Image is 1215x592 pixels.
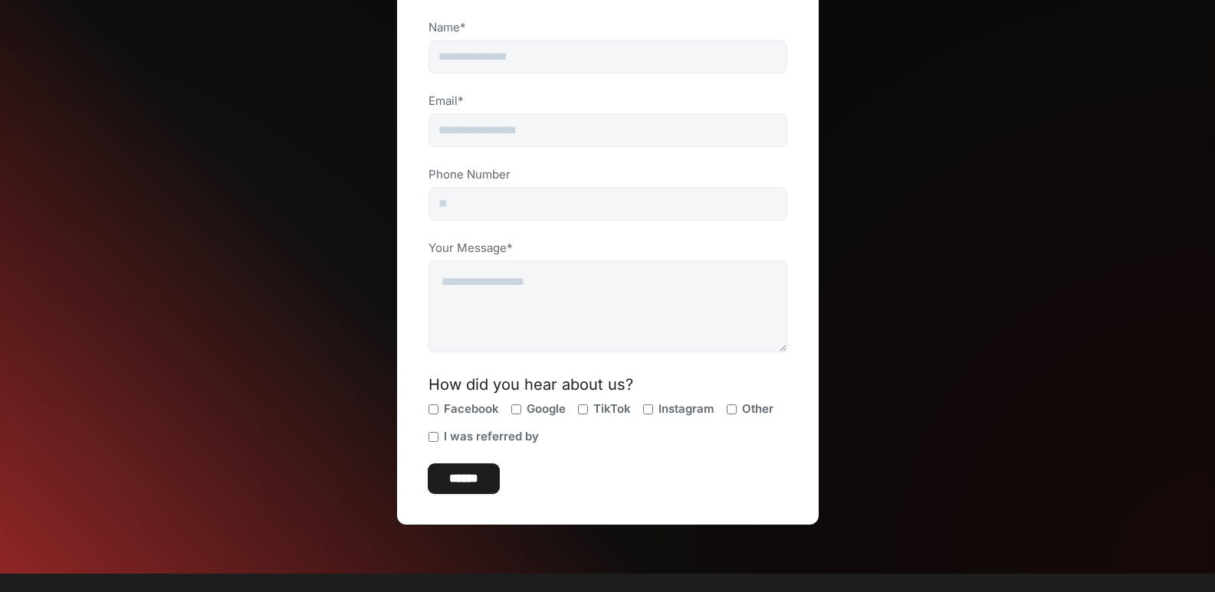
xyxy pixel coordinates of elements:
label: Your Message* [429,240,787,256]
span: TikTok [593,401,631,417]
input: Other [727,404,737,414]
span: Other [742,401,773,417]
span: Instagram [658,401,714,417]
input: TikTok [578,404,588,414]
label: Phone Number [429,167,787,182]
input: Google [511,404,521,414]
input: Instagram [643,404,653,414]
form: Contact Us Form (Contact Us Page) [428,19,788,494]
span: Google [527,401,566,417]
input: I was referred by [429,432,438,442]
label: Name* [429,20,787,35]
label: Email* [429,93,787,109]
div: How did you hear about us? [429,377,787,392]
span: Facebook [444,401,499,417]
input: Facebook [429,404,438,414]
span: I was referred by [444,429,539,444]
